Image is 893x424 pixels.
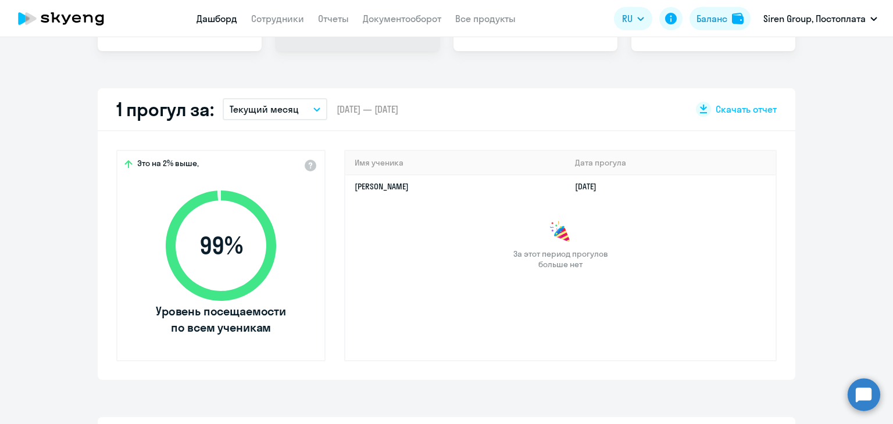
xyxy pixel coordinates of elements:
span: [DATE] — [DATE] [337,103,398,116]
span: RU [622,12,633,26]
button: Siren Group, Постоплата [758,5,883,33]
button: Балансbalance [690,7,751,30]
div: Баланс [696,12,727,26]
button: RU [614,7,652,30]
span: 99 % [154,232,288,260]
a: Документооборот [363,13,441,24]
span: За этот период прогулов больше нет [512,249,609,270]
a: Все продукты [455,13,516,24]
a: Отчеты [318,13,349,24]
th: Имя ученика [345,151,566,175]
a: Дашборд [197,13,237,24]
span: Уровень посещаемости по всем ученикам [154,303,288,336]
h2: 1 прогул за: [116,98,213,121]
span: Скачать отчет [716,103,777,116]
img: congrats [549,221,572,244]
a: Сотрудники [251,13,304,24]
img: balance [732,13,744,24]
button: Текущий месяц [223,98,327,120]
th: Дата прогула [566,151,776,175]
span: Это на 2% выше, [137,158,199,172]
p: Siren Group, Постоплата [763,12,866,26]
a: [DATE] [575,181,606,192]
a: [PERSON_NAME] [355,181,409,192]
p: Текущий месяц [230,102,299,116]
